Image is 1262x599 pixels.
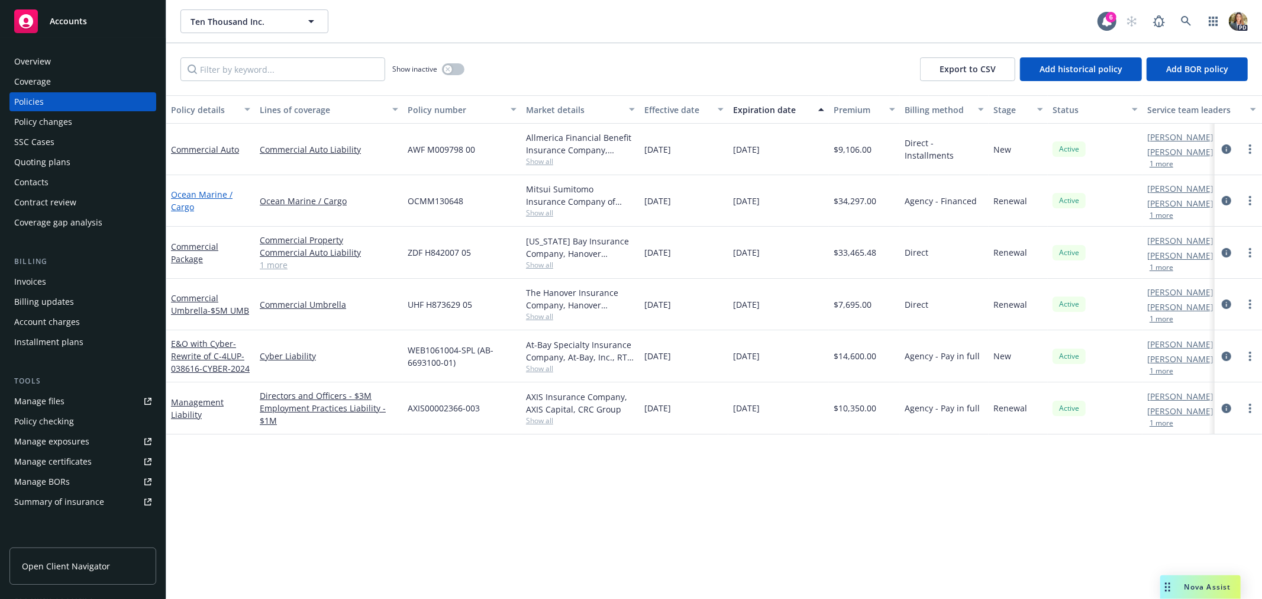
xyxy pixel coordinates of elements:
[733,350,760,362] span: [DATE]
[166,95,255,124] button: Policy details
[1219,349,1234,363] a: circleInformation
[171,292,249,316] a: Commercial Umbrella
[1243,194,1257,208] a: more
[1219,142,1234,156] a: circleInformation
[9,535,156,547] div: Analytics hub
[9,153,156,172] a: Quoting plans
[526,260,635,270] span: Show all
[14,153,70,172] div: Quoting plans
[834,143,872,156] span: $9,106.00
[900,95,989,124] button: Billing method
[171,338,250,374] a: E&O with Cyber
[1147,182,1213,195] a: [PERSON_NAME]
[1219,401,1234,416] a: circleInformation
[14,173,49,192] div: Contacts
[733,195,760,207] span: [DATE]
[644,143,671,156] span: [DATE]
[9,256,156,268] div: Billing
[171,144,239,155] a: Commercial Auto
[834,350,876,362] span: $14,600.00
[834,402,876,414] span: $10,350.00
[208,305,249,316] span: - $5M UMB
[9,193,156,212] a: Contract review
[993,143,1011,156] span: New
[1147,301,1213,313] a: [PERSON_NAME]
[260,259,398,271] a: 1 more
[905,246,928,259] span: Direct
[14,72,51,91] div: Coverage
[14,92,44,111] div: Policies
[526,208,635,218] span: Show all
[989,95,1048,124] button: Stage
[1147,197,1213,210] a: [PERSON_NAME]
[526,156,635,166] span: Show all
[1229,12,1248,31] img: photo
[1057,403,1081,414] span: Active
[9,472,156,491] a: Manage BORs
[408,195,463,207] span: OCMM130648
[733,298,760,311] span: [DATE]
[905,350,980,362] span: Agency - Pay in full
[526,104,622,116] div: Market details
[1243,142,1257,156] a: more
[14,492,104,511] div: Summary of insurance
[1219,194,1234,208] a: circleInformation
[834,195,876,207] span: $34,297.00
[1057,299,1081,310] span: Active
[834,246,876,259] span: $33,465.48
[733,143,760,156] span: [DATE]
[408,344,517,369] span: WEB1061004-SPL (AB-6693100-01)
[940,63,996,75] span: Export to CSV
[733,246,760,259] span: [DATE]
[1243,246,1257,260] a: more
[1147,9,1171,33] a: Report a Bug
[9,5,156,38] a: Accounts
[1150,264,1173,271] button: 1 more
[260,246,398,259] a: Commercial Auto Liability
[9,92,156,111] a: Policies
[408,104,503,116] div: Policy number
[14,392,64,411] div: Manage files
[9,412,156,431] a: Policy checking
[14,112,72,131] div: Policy changes
[260,104,385,116] div: Lines of coverage
[526,416,635,426] span: Show all
[1147,146,1213,158] a: [PERSON_NAME]
[1040,63,1122,75] span: Add historical policy
[1057,247,1081,258] span: Active
[1147,57,1248,81] button: Add BOR policy
[1147,104,1243,116] div: Service team leaders
[171,104,237,116] div: Policy details
[1057,351,1081,362] span: Active
[9,292,156,311] a: Billing updates
[9,72,156,91] a: Coverage
[408,298,472,311] span: UHF H873629 05
[180,57,385,81] input: Filter by keyword...
[9,492,156,511] a: Summary of insurance
[1150,368,1173,375] button: 1 more
[1147,131,1213,143] a: [PERSON_NAME]
[733,104,811,116] div: Expiration date
[993,350,1011,362] span: New
[9,52,156,71] a: Overview
[14,272,46,291] div: Invoices
[50,17,87,26] span: Accounts
[1219,297,1234,311] a: circleInformation
[1150,315,1173,323] button: 1 more
[408,143,475,156] span: AWF M009798 00
[1243,349,1257,363] a: more
[171,189,233,212] a: Ocean Marine / Cargo
[1147,353,1213,365] a: [PERSON_NAME]
[9,452,156,471] a: Manage certificates
[14,193,76,212] div: Contract review
[171,397,224,420] a: Management Liability
[1243,401,1257,416] a: more
[1150,160,1173,168] button: 1 more
[1147,249,1213,262] a: [PERSON_NAME]
[408,402,480,414] span: AXIS00002366-003
[526,235,635,260] div: [US_STATE] Bay Insurance Company, Hanover Insurance Group
[260,350,398,362] a: Cyber Liability
[526,363,635,373] span: Show all
[834,104,882,116] div: Premium
[260,298,398,311] a: Commercial Umbrella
